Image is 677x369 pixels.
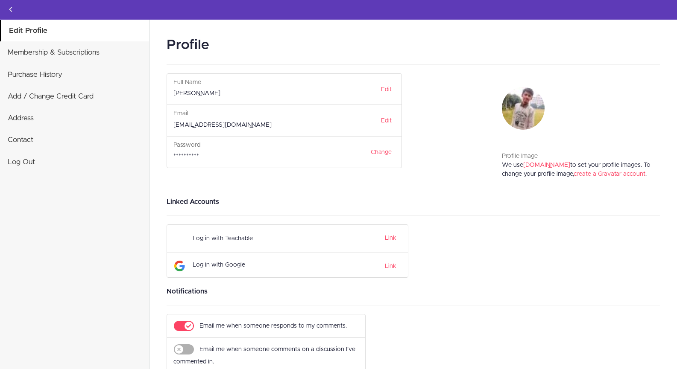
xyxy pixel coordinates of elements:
[173,318,359,334] form: Email me when someone responds to my comments.
[523,162,570,168] a: [DOMAIN_NAME]
[174,261,185,271] img: Google Logo
[173,121,272,130] label: [EMAIL_ADDRESS][DOMAIN_NAME]
[365,145,397,160] a: Change
[167,286,660,296] h3: Notifications
[502,152,654,161] div: Profile Image
[375,113,397,128] a: Edit
[375,82,397,97] a: Edit
[502,161,654,188] div: We use to set your profile images. To change your profile image, .
[6,4,16,15] svg: Back to courses
[173,78,201,87] label: Full Name
[574,171,645,177] a: create a Gravatar account
[167,35,660,56] h2: Profile
[385,261,396,271] a: Link
[502,87,545,130] img: hv49271@gmail.com
[193,257,338,273] div: Log in with Google
[173,89,220,98] label: [PERSON_NAME]
[193,231,338,247] div: Log in with Teachable
[173,141,200,150] label: Password
[385,235,396,241] a: Link
[382,232,396,243] button: Link
[1,20,149,41] a: Edit Profile
[173,341,359,366] form: Email me when someone comments on a discussion I've commented in.
[167,197,660,207] h3: Linked Accounts
[173,109,188,118] label: Email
